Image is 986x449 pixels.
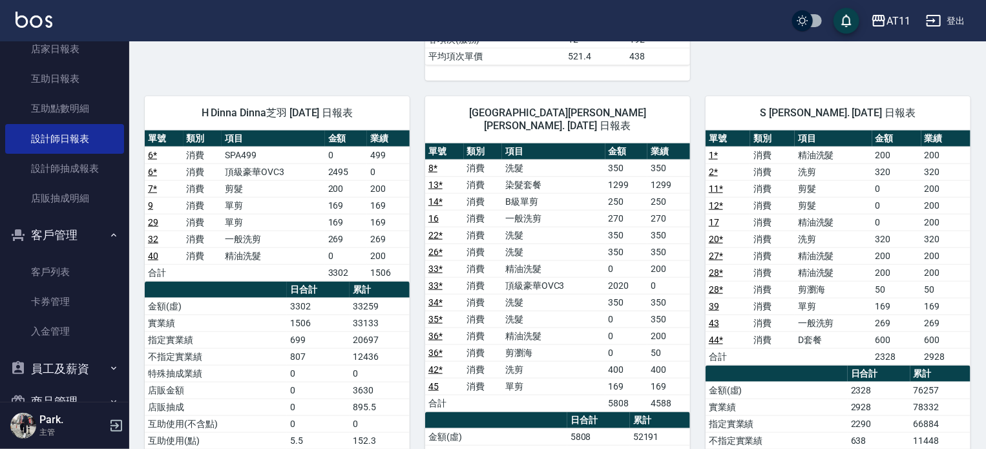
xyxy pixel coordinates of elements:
[921,298,970,315] td: 169
[630,428,690,445] td: 52191
[647,277,690,294] td: 0
[706,399,848,415] td: 實業績
[325,247,368,264] td: 0
[921,147,970,163] td: 200
[441,107,675,132] span: [GEOGRAPHIC_DATA][PERSON_NAME][PERSON_NAME]. [DATE] 日報表
[464,160,503,176] td: 消費
[709,318,719,328] a: 43
[425,395,464,412] td: 合計
[464,378,503,395] td: 消費
[325,180,368,197] td: 200
[921,264,970,281] td: 200
[647,210,690,227] td: 270
[647,344,690,361] td: 50
[502,311,605,328] td: 洗髮
[647,361,690,378] td: 400
[464,294,503,311] td: 消費
[184,147,222,163] td: 消費
[872,163,921,180] td: 320
[184,180,222,197] td: 消費
[502,244,605,260] td: 洗髮
[184,214,222,231] td: 消費
[222,231,325,247] td: 一般洗剪
[464,361,503,378] td: 消費
[148,217,158,227] a: 29
[605,294,648,311] td: 350
[872,247,921,264] td: 200
[921,163,970,180] td: 320
[750,247,795,264] td: 消費
[160,107,394,120] span: H Dinna Dinna芝羽 [DATE] 日報表
[350,365,410,382] td: 0
[834,8,859,34] button: save
[921,247,970,264] td: 200
[795,331,872,348] td: D套餐
[866,8,916,34] button: AT11
[222,180,325,197] td: 剪髮
[148,251,158,261] a: 40
[464,344,503,361] td: 消費
[39,413,105,426] h5: Park.
[145,264,184,281] td: 合計
[795,247,872,264] td: 精油洗髮
[795,180,872,197] td: 剪髮
[5,257,124,287] a: 客戶列表
[145,131,410,282] table: a dense table
[605,244,648,260] td: 350
[921,331,970,348] td: 600
[287,365,350,382] td: 0
[287,282,350,298] th: 日合計
[910,366,970,382] th: 累計
[605,395,648,412] td: 5808
[795,214,872,231] td: 精油洗髮
[750,315,795,331] td: 消費
[795,147,872,163] td: 精油洗髮
[605,277,648,294] td: 2020
[848,415,910,432] td: 2290
[750,298,795,315] td: 消費
[425,143,690,412] table: a dense table
[287,298,350,315] td: 3302
[750,180,795,197] td: 消費
[425,428,567,445] td: 金額(虛)
[464,227,503,244] td: 消費
[921,214,970,231] td: 200
[910,432,970,449] td: 11448
[872,315,921,331] td: 269
[795,264,872,281] td: 精油洗髮
[367,231,410,247] td: 269
[184,163,222,180] td: 消費
[750,264,795,281] td: 消費
[795,163,872,180] td: 洗剪
[428,381,439,392] a: 45
[367,131,410,147] th: 業績
[706,348,750,365] td: 合計
[350,298,410,315] td: 33259
[706,415,848,432] td: 指定實業績
[367,163,410,180] td: 0
[921,9,970,33] button: 登出
[605,176,648,193] td: 1299
[872,131,921,147] th: 金額
[325,197,368,214] td: 169
[184,197,222,214] td: 消費
[325,231,368,247] td: 269
[464,328,503,344] td: 消費
[502,344,605,361] td: 剪瀏海
[647,378,690,395] td: 169
[872,348,921,365] td: 2328
[647,294,690,311] td: 350
[886,13,910,29] div: AT11
[145,348,287,365] td: 不指定實業績
[567,428,630,445] td: 5808
[910,415,970,432] td: 66884
[464,311,503,328] td: 消費
[367,264,410,281] td: 1506
[795,231,872,247] td: 洗剪
[605,361,648,378] td: 400
[721,107,955,120] span: S [PERSON_NAME]. [DATE] 日報表
[425,48,565,65] td: 平均項次單價
[145,331,287,348] td: 指定實業績
[5,317,124,346] a: 入金管理
[502,176,605,193] td: 染髮套餐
